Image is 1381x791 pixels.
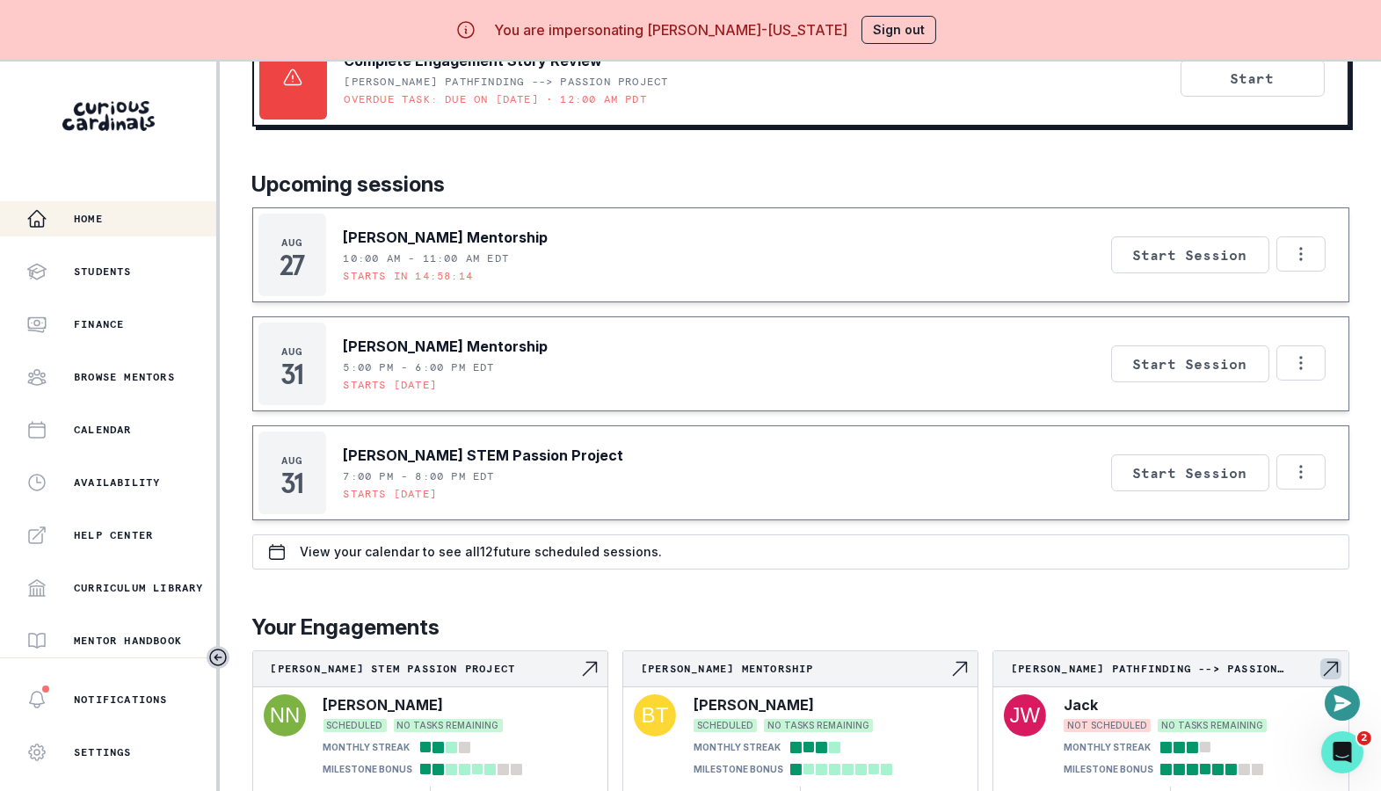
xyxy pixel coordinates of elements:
[861,16,936,44] button: Sign out
[323,694,444,715] p: [PERSON_NAME]
[344,227,549,248] p: [PERSON_NAME] Mentorship
[764,719,873,732] span: NO TASKS REMAINING
[1064,694,1098,715] p: Jack
[623,651,978,780] a: [PERSON_NAME] MentorshipNavigate to engagement page[PERSON_NAME]SCHEDULEDNO TASKS REMAININGMONTHL...
[1357,731,1371,745] span: 2
[281,454,303,468] p: Aug
[1111,236,1269,273] button: Start Session
[634,694,676,737] img: svg
[1325,686,1360,721] button: Open or close messaging widget
[345,92,647,106] p: Overdue task: Due on [DATE] • 12:00 AM PDT
[344,378,438,392] p: Starts [DATE]
[1064,719,1151,732] span: NOT SCHEDULED
[280,366,303,383] p: 31
[694,719,757,732] span: SCHEDULED
[252,612,1349,643] p: Your Engagements
[579,658,600,679] svg: Navigate to engagement page
[1004,694,1046,737] img: svg
[74,265,132,279] p: Students
[323,741,411,754] p: MONTHLY STREAK
[301,545,663,559] p: View your calendar to see all 12 future scheduled sessions.
[253,651,607,780] a: [PERSON_NAME] STEM Passion ProjectNavigate to engagement page[PERSON_NAME]SCHEDULEDNO TASKS REMAI...
[1111,345,1269,382] button: Start Session
[74,212,103,226] p: Home
[74,693,168,707] p: Notifications
[344,360,495,374] p: 5:00 PM - 6:00 PM EDT
[394,719,503,732] span: NO TASKS REMAINING
[207,646,229,669] button: Toggle sidebar
[1276,345,1326,381] button: Options
[344,269,474,283] p: Starts in 14:58:14
[1276,236,1326,272] button: Options
[1011,662,1319,676] p: [PERSON_NAME] Pathfinding --> Passion Project
[345,75,669,89] p: [PERSON_NAME] Pathfinding --> Passion Project
[280,257,304,274] p: 27
[74,370,175,384] p: Browse Mentors
[252,169,1349,200] p: Upcoming sessions
[694,741,781,754] p: MONTHLY STREAK
[1064,741,1151,754] p: MONTHLY STREAK
[1320,658,1341,679] svg: Navigate to engagement page
[281,345,303,359] p: Aug
[494,19,847,40] p: You are impersonating [PERSON_NAME]-[US_STATE]
[74,745,132,759] p: Settings
[281,236,303,250] p: Aug
[323,719,387,732] span: SCHEDULED
[74,317,124,331] p: Finance
[1111,454,1269,491] button: Start Session
[74,634,182,648] p: Mentor Handbook
[74,581,204,595] p: Curriculum Library
[344,251,510,265] p: 10:00 AM - 11:00 AM EDT
[280,475,303,492] p: 31
[694,763,783,776] p: MILESTONE BONUS
[1064,763,1153,776] p: MILESTONE BONUS
[271,662,579,676] p: [PERSON_NAME] STEM Passion Project
[1158,719,1267,732] span: NO TASKS REMAINING
[344,445,624,466] p: [PERSON_NAME] STEM Passion Project
[1321,731,1363,773] iframe: Intercom live chat
[1276,454,1326,490] button: Options
[1181,60,1325,97] button: Start
[344,469,495,483] p: 7:00 PM - 8:00 PM EDT
[74,423,132,437] p: Calendar
[74,528,153,542] p: Help Center
[993,651,1348,780] a: [PERSON_NAME] Pathfinding --> Passion ProjectNavigate to engagement pageJackNOT SCHEDULEDNO TASKS...
[74,475,160,490] p: Availability
[949,658,970,679] svg: Navigate to engagement page
[323,763,413,776] p: MILESTONE BONUS
[264,694,306,737] img: svg
[344,336,549,357] p: [PERSON_NAME] Mentorship
[694,694,814,715] p: [PERSON_NAME]
[344,487,438,501] p: Starts [DATE]
[641,662,949,676] p: [PERSON_NAME] Mentorship
[62,101,155,131] img: Curious Cardinals Logo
